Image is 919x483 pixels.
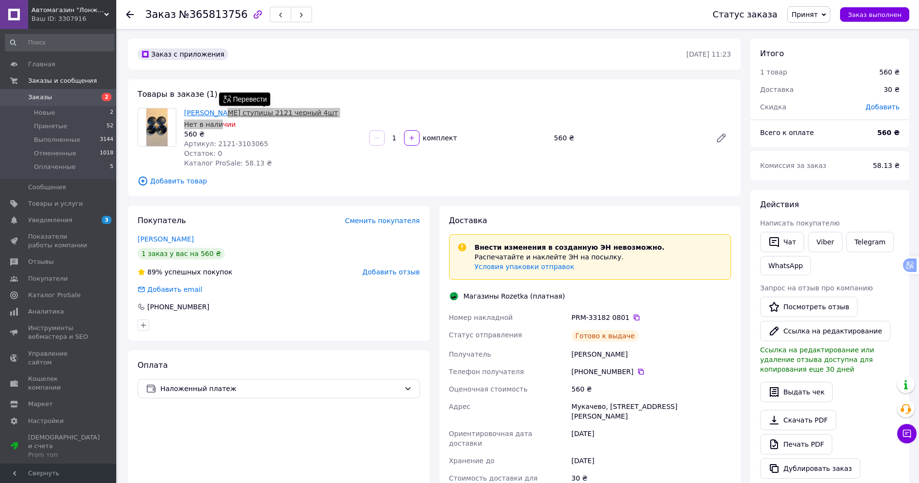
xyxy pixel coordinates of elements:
[848,11,902,18] span: Заказ выполнен
[145,9,176,20] span: Заказ
[28,183,66,192] span: Сообщения
[126,10,134,19] div: Вернуться назад
[792,11,818,18] span: Принят
[34,108,55,117] span: Новые
[840,7,909,22] button: Заказ выполнен
[100,136,113,144] span: 3144
[572,367,731,377] div: [PHONE_NUMBER]
[28,76,97,85] span: Заказы и сообщения
[138,361,168,370] span: Оплата
[28,433,100,460] span: [DEMOGRAPHIC_DATA] и счета
[449,216,487,225] span: Доставка
[449,430,532,447] span: Ориентировочная дата доставки
[102,216,111,224] span: 3
[28,451,100,459] div: Prom топ
[100,149,113,158] span: 1018
[28,232,90,250] span: Показатели работы компании
[34,122,67,131] span: Принятые
[760,434,832,454] a: Печать PDF
[138,90,218,99] span: Товары в заказе (1)
[5,34,114,51] input: Поиск
[184,129,361,139] div: 560 ₴
[878,79,905,100] div: 30 ₴
[760,200,799,209] span: Действия
[184,140,268,148] span: Артикул: 2121-3103065
[879,67,900,77] div: 560 ₴
[179,9,248,20] span: №365813756
[808,232,842,252] a: Viber
[28,199,83,208] span: Товары и услуги
[760,129,814,136] span: Всего к оплате
[686,50,731,58] time: [DATE] 11:23
[28,257,54,266] span: Отзывы
[461,291,568,301] div: Магазины Rozetka (платная)
[449,314,513,321] span: Номер накладной
[760,86,794,93] span: Доставка
[184,109,338,117] a: [PERSON_NAME] ступицы 2121 черный 4шт
[34,163,76,171] span: Оплаченные
[449,403,470,410] span: Адрес
[184,121,236,128] span: Нет в наличии
[28,216,72,225] span: Уведомления
[475,243,665,251] span: Внести изменения в созданную ЭН невозможно.
[760,219,840,227] span: Написать покупателю
[760,256,811,275] a: WhatsApp
[760,49,784,58] span: Итого
[873,162,900,169] span: 58.13 ₴
[760,284,873,292] span: Запрос на отзыв про компанию
[138,248,225,259] div: 1 заказ у вас на 560 ₴
[572,313,731,322] div: PRM-33182 0801
[28,274,68,283] span: Покупатели
[846,232,894,252] a: Telegram
[760,321,890,341] button: Ссылка на редактирование
[28,400,53,408] span: Маркет
[760,410,836,430] a: Скачать PDF
[34,136,80,144] span: Выполненные
[897,424,917,443] button: Чат с покупателем
[760,232,804,252] button: Чат
[138,235,194,243] a: [PERSON_NAME]
[28,375,90,392] span: Кошелек компании
[31,6,104,15] span: Автомагазин "Лонжерон"
[760,346,874,373] span: Ссылка на редактирование или удаление отзыва доступна для копирования еще 30 дней
[760,458,860,479] button: Дублировать заказ
[138,176,731,186] span: Добавить товар
[760,297,857,317] a: Посмотреть отзыв
[760,103,786,111] span: Скидка
[34,149,76,158] span: Отмененные
[28,417,63,425] span: Настройки
[570,398,733,425] div: Мукачево, [STREET_ADDRESS][PERSON_NAME]
[449,350,491,358] span: Получатель
[449,457,495,465] span: Хранение до
[877,129,900,136] b: 560 ₴
[184,150,222,157] span: Остаток: 0
[475,252,665,262] p: Распечатайте и наклейте ЭН на посылку.
[28,60,55,69] span: Главная
[28,349,90,367] span: Управление сайтом
[760,162,826,169] span: Комиссия за заказ
[137,285,203,294] div: Добавить email
[160,383,400,394] span: Наложенный платеж
[107,122,113,131] span: 52
[110,163,113,171] span: 5
[138,48,228,60] div: Заказ с приложения
[138,216,186,225] span: Покупатель
[760,382,833,402] button: Выдать чек
[184,159,272,167] span: Каталог ProSale: 58.13 ₴
[570,425,733,452] div: [DATE]
[28,93,52,102] span: Заказы
[572,330,639,342] div: Готово к выдаче
[146,302,210,312] div: [PHONE_NUMBER]
[449,385,528,393] span: Оценочная стоимость
[138,267,233,277] div: успешных покупок
[146,285,203,294] div: Добавить email
[713,10,778,19] div: Статус заказа
[147,268,162,276] span: 89%
[449,368,524,376] span: Телефон получателя
[550,131,708,145] div: 560 ₴
[570,346,733,363] div: [PERSON_NAME]
[570,452,733,469] div: [DATE]
[866,103,900,111] span: Добавить
[712,128,731,148] a: Редактировать
[449,331,522,339] span: Статус отправления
